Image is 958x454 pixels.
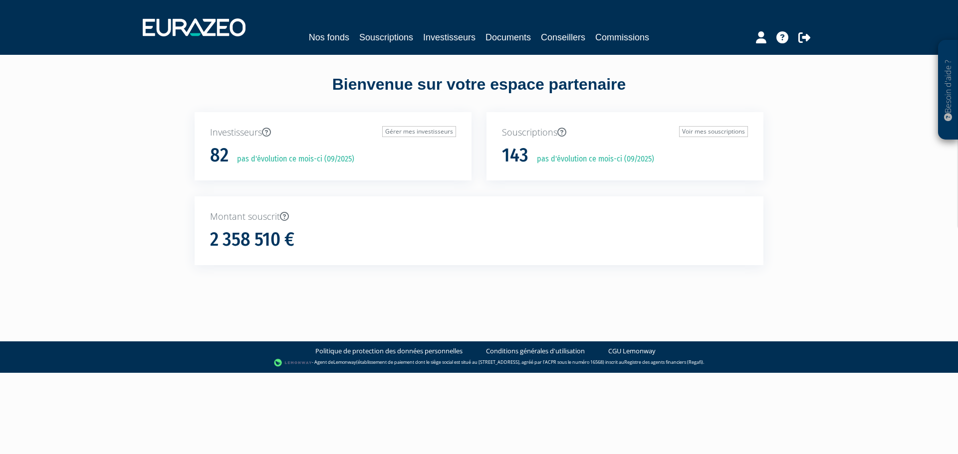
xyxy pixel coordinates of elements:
[502,145,528,166] h1: 143
[274,358,312,368] img: logo-lemonway.png
[382,126,456,137] a: Gérer mes investisseurs
[230,153,354,165] p: pas d'évolution ce mois-ci (09/2025)
[10,358,948,368] div: - Agent de (établissement de paiement dont le siège social est situé au [STREET_ADDRESS], agréé p...
[679,126,748,137] a: Voir mes souscriptions
[486,346,585,356] a: Conditions générales d'utilisation
[485,30,531,44] a: Documents
[210,229,294,250] h1: 2 358 510 €
[187,73,771,112] div: Bienvenue sur votre espace partenaire
[624,359,703,365] a: Registre des agents financiers (Regafi)
[315,346,463,356] a: Politique de protection des données personnelles
[502,126,748,139] p: Souscriptions
[608,346,656,356] a: CGU Lemonway
[309,30,349,44] a: Nos fonds
[210,210,748,223] p: Montant souscrit
[210,126,456,139] p: Investisseurs
[143,18,245,36] img: 1732889491-logotype_eurazeo_blanc_rvb.png
[595,30,649,44] a: Commissions
[210,145,229,166] h1: 82
[333,359,356,365] a: Lemonway
[541,30,585,44] a: Conseillers
[943,45,954,135] p: Besoin d'aide ?
[530,153,654,165] p: pas d'évolution ce mois-ci (09/2025)
[359,30,413,44] a: Souscriptions
[423,30,476,44] a: Investisseurs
